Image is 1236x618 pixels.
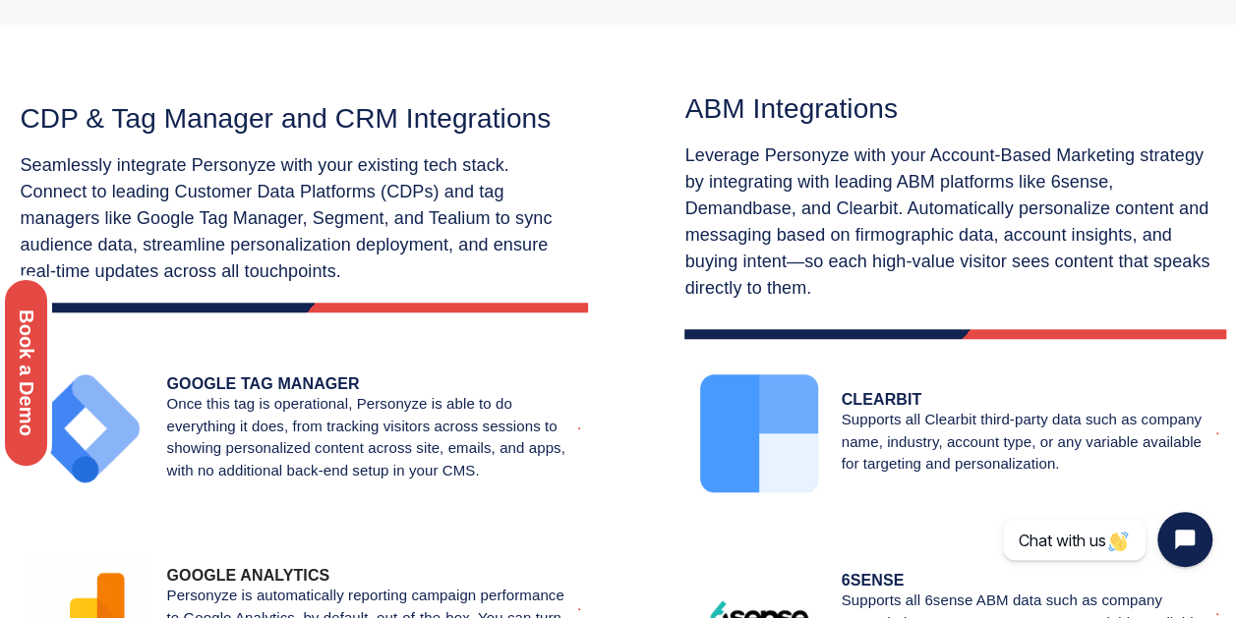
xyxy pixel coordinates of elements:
a: Clearbit Clearbit Supports all Clearbit third-party data such as company name, industry, account ... [684,359,1225,525]
a: Google Tag Manager Google Tag Manager Once this tag is operational, Personyze is able to do every... [11,354,588,520]
p: Supports all Clearbit third-party data such as company name, industry, account type, or any varia... [841,409,1206,476]
h4: Google Analytics [167,566,568,585]
h5: Seamlessly integrate Personyze with your existing tech stack. Connect to leading Customer Data Pl... [21,152,578,285]
h4: Google Tag Manager [167,374,568,393]
h4: 6sense [841,571,1206,590]
img: Clearbit [700,374,818,492]
h3: CDP & Tag Manager and CRM Integrations [21,105,567,133]
h4: Clearbit [841,390,1206,409]
p: Once this tag is operational, Personyze is able to do everything it does, from tracking visitors ... [167,393,568,481]
h3: ABM Integrations [684,95,1214,123]
h5: Leverage Personyze with your Account-Based Marketing strategy by integrating with leading ABM pla... [684,142,1225,302]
